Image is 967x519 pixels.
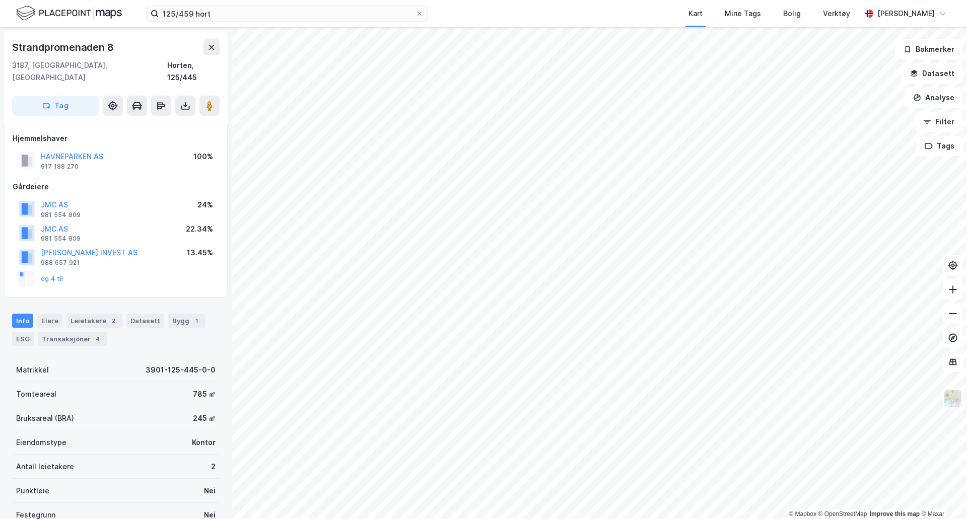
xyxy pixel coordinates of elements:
[168,314,205,328] div: Bygg
[108,316,118,326] div: 2
[895,39,963,59] button: Bokmerker
[870,510,920,517] a: Improve this map
[12,96,99,116] button: Tag
[783,8,801,20] div: Bolig
[41,259,80,267] div: 988 657 921
[211,461,216,473] div: 2
[38,332,107,346] div: Transaksjoner
[204,485,216,497] div: Nei
[902,63,963,84] button: Datasett
[16,461,74,473] div: Antall leietakere
[192,436,216,449] div: Kontor
[193,151,213,163] div: 100%
[159,6,416,21] input: Søk på adresse, matrikkel, gårdeiere, leietakere eller personer
[12,59,167,84] div: 3187, [GEOGRAPHIC_DATA], [GEOGRAPHIC_DATA]
[41,235,81,243] div: 981 554 809
[16,388,56,400] div: Tomteareal
[12,332,34,346] div: ESG
[915,112,963,132] button: Filter
[943,389,962,408] img: Z
[12,314,33,328] div: Info
[16,364,49,376] div: Matrikkel
[789,510,816,517] a: Mapbox
[191,316,201,326] div: 1
[12,39,115,55] div: Strandpromenaden 8
[688,8,703,20] div: Kart
[146,364,216,376] div: 3901-125-445-0-0
[187,247,213,259] div: 13.45%
[917,471,967,519] iframe: Chat Widget
[877,8,935,20] div: [PERSON_NAME]
[16,412,74,424] div: Bruksareal (BRA)
[725,8,761,20] div: Mine Tags
[13,181,219,193] div: Gårdeiere
[905,88,963,108] button: Analyse
[193,412,216,424] div: 245 ㎡
[16,485,49,497] div: Punktleie
[41,163,79,171] div: 917 188 270
[818,510,867,517] a: OpenStreetMap
[126,314,164,328] div: Datasett
[93,334,103,344] div: 4
[917,471,967,519] div: Kontrollprogram for chat
[916,136,963,156] button: Tags
[66,314,122,328] div: Leietakere
[823,8,850,20] div: Verktøy
[186,223,213,235] div: 22.34%
[167,59,220,84] div: Horten, 125/445
[16,436,66,449] div: Eiendomstype
[41,211,81,219] div: 981 554 809
[193,388,216,400] div: 785 ㎡
[16,5,122,22] img: logo.f888ab2527a4732fd821a326f86c7f29.svg
[197,199,213,211] div: 24%
[13,132,219,144] div: Hjemmelshaver
[37,314,62,328] div: Eiere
